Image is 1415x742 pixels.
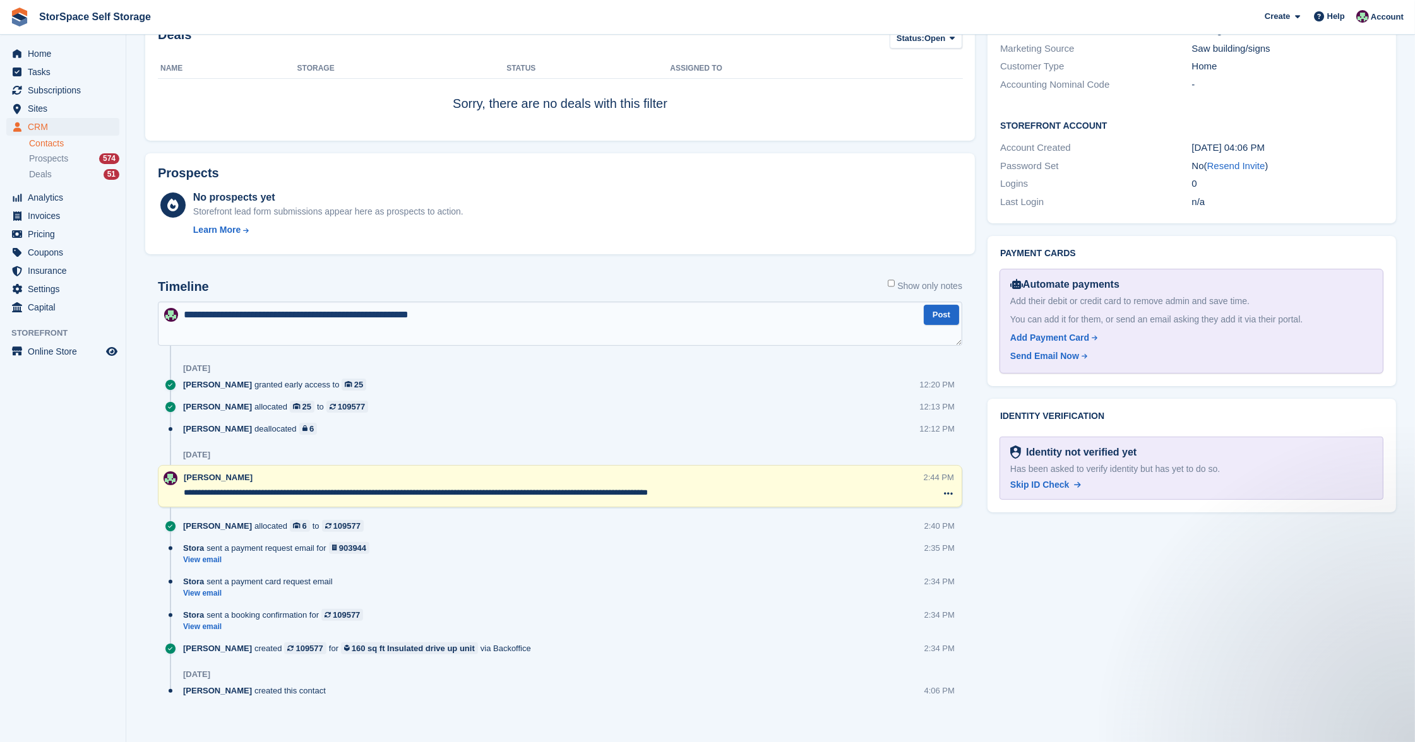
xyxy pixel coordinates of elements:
[919,379,955,391] div: 12:20 PM
[29,153,68,165] span: Prospects
[924,471,954,483] div: 2:44 PM
[183,423,252,435] span: [PERSON_NAME]
[28,45,104,62] span: Home
[341,642,478,654] a: 160 sq ft Insulated drive up unit
[1192,177,1384,191] div: 0
[890,28,962,49] button: Status: Open
[924,642,955,654] div: 2:34 PM
[183,609,204,621] span: Stora
[183,401,252,413] span: [PERSON_NAME]
[183,642,252,654] span: [PERSON_NAME]
[352,642,475,654] div: 160 sq ft Insulated drive up unit
[299,423,318,435] a: 6
[1021,445,1137,460] div: Identity not verified yet
[183,379,252,391] span: [PERSON_NAME]
[29,168,119,181] a: Deals 51
[193,205,463,218] div: Storefront lead form submissions appear here as prospects to action.
[183,575,339,587] div: sent a payment card request email
[183,450,210,460] div: [DATE]
[1010,277,1373,292] div: Automate payments
[28,244,104,261] span: Coupons
[104,344,119,359] a: Preview store
[290,520,310,532] a: 6
[1207,160,1265,171] a: Resend Invite
[6,118,119,136] a: menu
[322,520,364,532] a: 109577
[1010,313,1373,326] div: You can add it for them, or send an email asking they add it via their portal.
[183,621,369,632] a: View email
[28,81,104,99] span: Subscriptions
[284,642,326,654] a: 109577
[333,520,361,532] div: 109577
[28,280,104,298] span: Settings
[6,63,119,81] a: menu
[1327,10,1345,23] span: Help
[302,520,307,532] div: 6
[28,118,104,136] span: CRM
[6,81,119,99] a: menu
[924,32,945,45] span: Open
[297,59,507,79] th: Storage
[193,190,463,205] div: No prospects yet
[6,244,119,261] a: menu
[1010,331,1368,344] a: Add Payment Card
[924,305,959,326] button: Post
[1000,141,1192,155] div: Account Created
[34,6,156,27] a: StorSpace Self Storage
[296,642,323,654] div: 109577
[1192,42,1384,56] div: Saw building/signs
[183,542,204,554] span: Stora
[29,168,52,180] span: Deals
[670,59,962,79] th: Assigned to
[183,520,370,532] div: allocated to
[28,189,104,206] span: Analytics
[1192,195,1384,209] div: n/a
[1000,42,1192,56] div: Marketing Source
[28,207,104,225] span: Invoices
[28,343,104,360] span: Online Store
[6,343,119,360] a: menu
[1000,159,1192,174] div: Password Set
[326,401,368,413] a: 109577
[10,8,29,26] img: stora-icon-8386f47178a22dfd0bd8f6a31ec36ba5ce8667c1dd55bd0f319d3a0aa187defe.svg
[183,555,376,565] a: View email
[29,138,119,150] a: Contacts
[1000,119,1383,131] h2: Storefront Account
[1265,10,1290,23] span: Create
[183,401,374,413] div: allocated to
[6,262,119,280] a: menu
[6,100,119,117] a: menu
[28,298,104,316] span: Capital
[183,685,252,697] span: [PERSON_NAME]
[506,59,670,79] th: Status
[309,423,314,435] div: 6
[919,423,955,435] div: 12:12 PM
[329,542,370,554] a: 903944
[183,575,204,587] span: Stora
[897,32,924,45] span: Status:
[184,473,253,482] span: [PERSON_NAME]
[183,542,376,554] div: sent a payment request email for
[183,685,332,697] div: created this contact
[99,153,119,164] div: 574
[924,520,955,532] div: 2:40 PM
[158,166,219,180] h2: Prospects
[1000,177,1192,191] div: Logins
[342,379,366,391] a: 25
[183,423,323,435] div: deallocated
[1010,480,1069,490] span: Skip ID Check
[290,401,314,413] a: 25
[11,327,126,339] span: Storefront
[183,363,210,374] div: [DATE]
[1192,141,1384,155] div: [DATE] 04:06 PM
[6,280,119,298] a: menu
[453,97,667,110] span: Sorry, there are no deals with this filter
[164,308,178,322] img: Ross Hadlington
[183,379,373,391] div: granted early access to
[1010,295,1373,308] div: Add their debit or credit card to remove admin and save time.
[1000,411,1383,421] h2: Identity verification
[6,45,119,62] a: menu
[158,280,209,294] h2: Timeline
[183,669,210,680] div: [DATE]
[919,401,955,413] div: 12:13 PM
